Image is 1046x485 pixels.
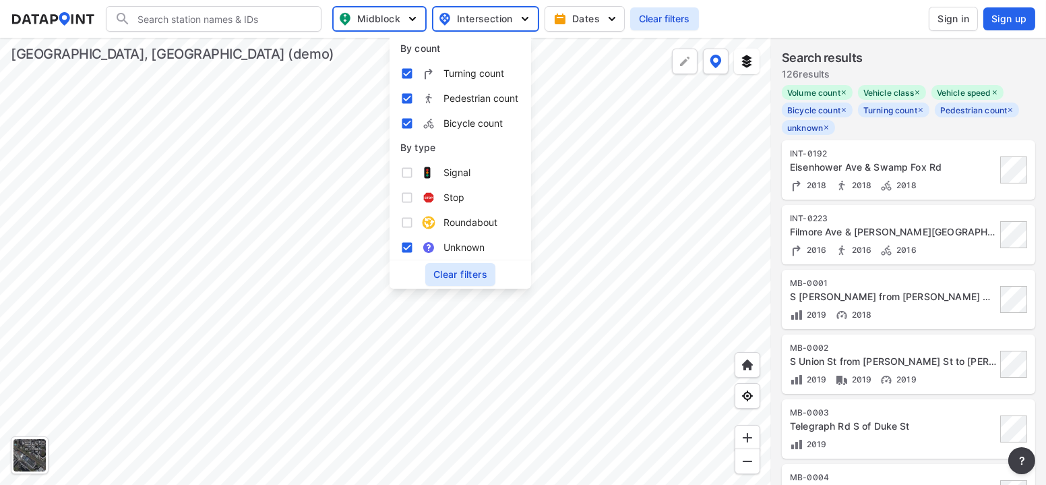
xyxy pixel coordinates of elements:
[880,179,893,192] img: Bicycle count
[556,12,616,26] span: Dates
[790,290,996,304] div: S Alfred St from Franklin St to Gibbon St
[790,407,996,418] div: MB-0003
[11,45,334,63] div: [GEOGRAPHIC_DATA], [GEOGRAPHIC_DATA] (demo)
[893,180,917,190] span: 2018
[931,85,1004,100] label: Vehicle speed
[991,12,1027,26] span: Sign up
[422,241,435,254] img: Unknown
[849,374,872,384] span: 2019
[858,85,926,100] label: Vehicle class
[790,225,996,239] div: Filmore Ave & Goodwin House Dwy
[803,374,827,384] span: 2019
[11,436,49,474] div: Toggle basemap
[849,245,872,255] span: 2016
[678,55,691,68] img: +Dz8AAAAASUVORK5CYII=
[803,180,827,190] span: 2018
[443,116,503,130] span: Bicycle count
[1016,453,1027,469] span: ?
[741,455,754,468] img: MAAAAAElFTkSuQmCC
[790,373,803,387] img: Volume count
[835,373,849,387] img: Vehicle class
[425,263,495,286] button: Clear filters
[790,148,996,159] div: INT-0192
[803,310,827,320] span: 2019
[437,11,453,27] img: map_pin_int.54838e6b.svg
[443,165,470,179] span: Signal
[926,7,981,31] a: Sign in
[735,352,760,378] div: Home
[790,278,996,289] div: MB-0001
[734,49,760,74] button: External layers
[893,245,917,255] span: 2016
[443,215,497,229] span: Roundabout
[443,190,464,204] span: Stop
[518,12,532,26] img: 5YPKRKmlfpI5mqlR8AD95paCi+0kK1fRFDJSaMmawlwaeJcJwk9O2fotCW5ve9gAAAAASUVORK5CYII=
[790,213,996,224] div: INT-0223
[741,431,754,445] img: ZvzfEJKXnyWIrJytrsY285QMwk63cM6Drc+sIAAAAASUVORK5CYII=
[630,7,699,30] button: Clear filters
[803,439,827,449] span: 2019
[880,244,893,257] img: Bicycle count
[782,85,853,100] label: Volume count
[422,67,435,80] img: EXHE7HSyln9AEgfAt3MXZNtyHIFksAAAAASUVORK5CYII=
[422,191,435,204] img: Stop
[782,120,835,135] label: unknown
[439,11,530,27] span: Intersection
[740,55,753,68] img: layers.ee07997e.svg
[638,12,691,26] span: Clear filters
[553,12,567,26] img: calendar-gold.39a51dde.svg
[782,49,863,67] label: Search results
[422,166,435,179] img: Signal
[790,438,803,451] img: Volume count
[400,141,520,154] p: By type
[790,343,996,353] div: MB-0002
[443,91,518,105] span: Pedestrian count
[400,42,520,55] p: By count
[1008,447,1035,474] button: more
[11,12,95,26] img: dataPointLogo.9353c09d.svg
[929,7,978,31] button: Sign in
[605,12,619,26] img: 5YPKRKmlfpI5mqlR8AD95paCi+0kK1fRFDJSaMmawlwaeJcJwk9O2fotCW5ve9gAAAAASUVORK5CYII=
[790,161,996,174] div: Eisenhower Ave & Swamp Fox Rd
[735,449,760,474] div: Zoom out
[790,179,803,192] img: Turning count
[672,49,698,74] div: Polygon tool
[131,8,313,30] input: Search
[432,6,539,32] button: Intersection
[741,389,754,403] img: zeq5HYn9AnE9l6UmnFLPAAAAAElFTkSuQmCC
[790,355,996,368] div: S Union St from Wolfe St to Gibbon St
[735,425,760,451] div: Zoom in
[835,179,849,192] img: Pedestrian count
[935,103,1019,117] label: Pedestrian count
[835,308,849,322] img: Vehicle speed
[545,6,625,32] button: Dates
[983,7,1035,30] button: Sign up
[790,420,996,433] div: Telegraph Rd S of Duke St
[710,55,722,68] img: data-point-layers.37681fc9.svg
[835,244,849,257] img: Pedestrian count
[422,92,435,105] img: suPEDneF1ANEx06wAAAAASUVORK5CYII=
[337,11,353,27] img: map_pin_mid.602f9df1.svg
[893,374,917,384] span: 2019
[782,103,853,117] label: Bicycle count
[782,67,863,81] label: 126 results
[849,310,872,320] span: 2018
[443,240,485,254] span: Unknown
[790,472,996,483] div: MB-0004
[332,6,427,32] button: Midblock
[443,66,504,80] span: Turning count
[790,244,803,257] img: Turning count
[741,358,754,372] img: +XpAUvaXAN7GudzAAAAAElFTkSuQmCC
[981,7,1035,30] a: Sign up
[858,103,929,117] label: Turning count
[406,12,419,26] img: 5YPKRKmlfpI5mqlR8AD95paCi+0kK1fRFDJSaMmawlwaeJcJwk9O2fotCW5ve9gAAAAASUVORK5CYII=
[790,308,803,322] img: Volume count
[849,180,872,190] span: 2018
[433,268,487,281] span: Clear filters
[339,11,417,27] span: Midblock
[937,12,969,26] span: Sign in
[703,49,729,74] button: DataPoint layers
[880,373,893,387] img: Vehicle speed
[803,245,827,255] span: 2016
[422,117,435,130] img: 7K01r2qsw60LNcdBYj7r8aMLn5lIBENstXqsOx8BxqW1n4f0TpEKwOABwAf8x8P1PpqgAgPLKjHQyEIZroKu1WyMf4lYveRly...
